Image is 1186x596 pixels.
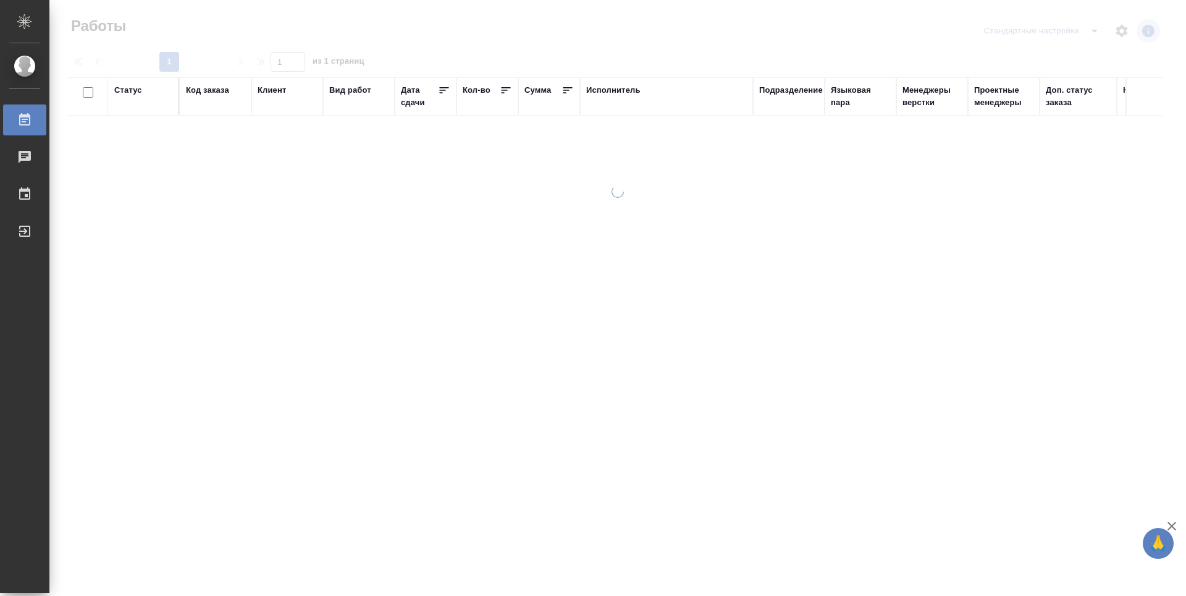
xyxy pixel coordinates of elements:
div: Проектные менеджеры [974,84,1033,109]
div: Код работы [1123,84,1171,96]
div: Статус [114,84,142,96]
div: Кол-во [463,84,490,96]
span: 🙏 [1148,530,1169,556]
div: Код заказа [186,84,229,96]
div: Дата сдачи [401,84,438,109]
div: Сумма [524,84,551,96]
div: Исполнитель [586,84,641,96]
div: Доп. статус заказа [1046,84,1111,109]
div: Клиент [258,84,286,96]
div: Менеджеры верстки [902,84,962,109]
div: Подразделение [759,84,823,96]
button: 🙏 [1143,528,1174,559]
div: Языковая пара [831,84,890,109]
div: Вид работ [329,84,371,96]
